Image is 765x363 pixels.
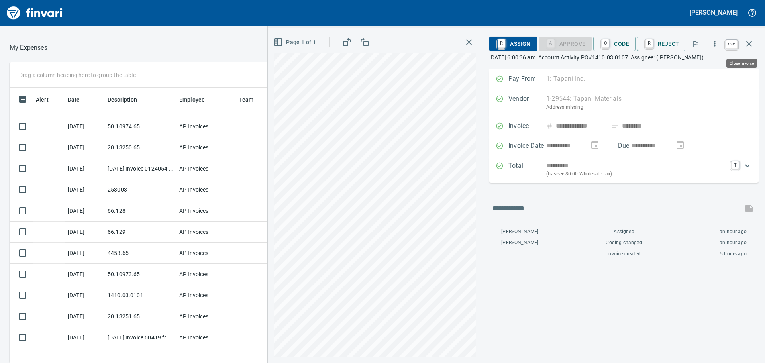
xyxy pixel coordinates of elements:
[176,158,236,179] td: AP Invoices
[176,243,236,264] td: AP Invoices
[65,285,104,306] td: [DATE]
[489,156,759,183] div: Expand
[104,222,176,243] td: 66.129
[179,95,205,104] span: Employee
[645,39,653,48] a: R
[239,95,254,104] span: Team
[65,158,104,179] td: [DATE]
[600,37,629,51] span: Code
[108,95,148,104] span: Description
[539,40,592,47] div: Coding Required
[239,95,264,104] span: Team
[687,35,704,53] button: Flag
[720,250,747,258] span: 5 hours ago
[176,116,236,137] td: AP Invoices
[731,161,739,169] a: T
[272,35,319,50] button: Page 1 of 1
[104,200,176,222] td: 66.128
[104,264,176,285] td: 50.10973.65
[104,116,176,137] td: 50.10974.65
[10,43,47,53] nav: breadcrumb
[104,306,176,327] td: 20.13251.65
[65,306,104,327] td: [DATE]
[104,158,176,179] td: [DATE] Invoice 0124054-IN from Highway Specialties LLC (1-10458)
[637,37,685,51] button: RReject
[498,39,505,48] a: R
[19,71,136,79] p: Drag a column heading here to group the table
[176,327,236,348] td: AP Invoices
[176,285,236,306] td: AP Invoices
[104,327,176,348] td: [DATE] Invoice 60419 from [PERSON_NAME] Lumber Co (1-10777)
[68,95,80,104] span: Date
[726,40,738,49] a: esc
[688,6,739,19] button: [PERSON_NAME]
[108,95,137,104] span: Description
[614,228,634,236] span: Assigned
[176,137,236,158] td: AP Invoices
[104,179,176,200] td: 253003
[179,95,215,104] span: Employee
[176,179,236,200] td: AP Invoices
[10,43,47,53] p: My Expenses
[65,264,104,285] td: [DATE]
[501,239,538,247] span: [PERSON_NAME]
[706,35,724,53] button: More
[546,170,726,178] p: (basis + $0.00 Wholesale tax)
[690,8,738,17] h5: [PERSON_NAME]
[508,161,546,178] p: Total
[720,228,747,236] span: an hour ago
[176,306,236,327] td: AP Invoices
[36,95,49,104] span: Alert
[65,243,104,264] td: [DATE]
[489,53,759,61] p: [DATE] 6:00:36 am. Account Activity PO#1410.03.0107. Assignee: ([PERSON_NAME])
[68,95,90,104] span: Date
[176,222,236,243] td: AP Invoices
[176,264,236,285] td: AP Invoices
[65,327,104,348] td: [DATE]
[104,137,176,158] td: 20.13250.65
[104,243,176,264] td: 4453.65
[496,37,530,51] span: Assign
[176,200,236,222] td: AP Invoices
[65,179,104,200] td: [DATE]
[739,199,759,218] span: This records your message into the invoice and notifies anyone mentioned
[65,200,104,222] td: [DATE]
[593,37,636,51] button: CCode
[36,95,59,104] span: Alert
[606,239,642,247] span: Coding changed
[104,285,176,306] td: 1410.03.0101
[489,37,537,51] button: RAssign
[5,3,65,22] img: Finvari
[65,116,104,137] td: [DATE]
[607,250,641,258] span: Invoice created
[720,239,747,247] span: an hour ago
[602,39,609,48] a: C
[275,37,316,47] span: Page 1 of 1
[65,222,104,243] td: [DATE]
[65,137,104,158] td: [DATE]
[643,37,679,51] span: Reject
[501,228,538,236] span: [PERSON_NAME]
